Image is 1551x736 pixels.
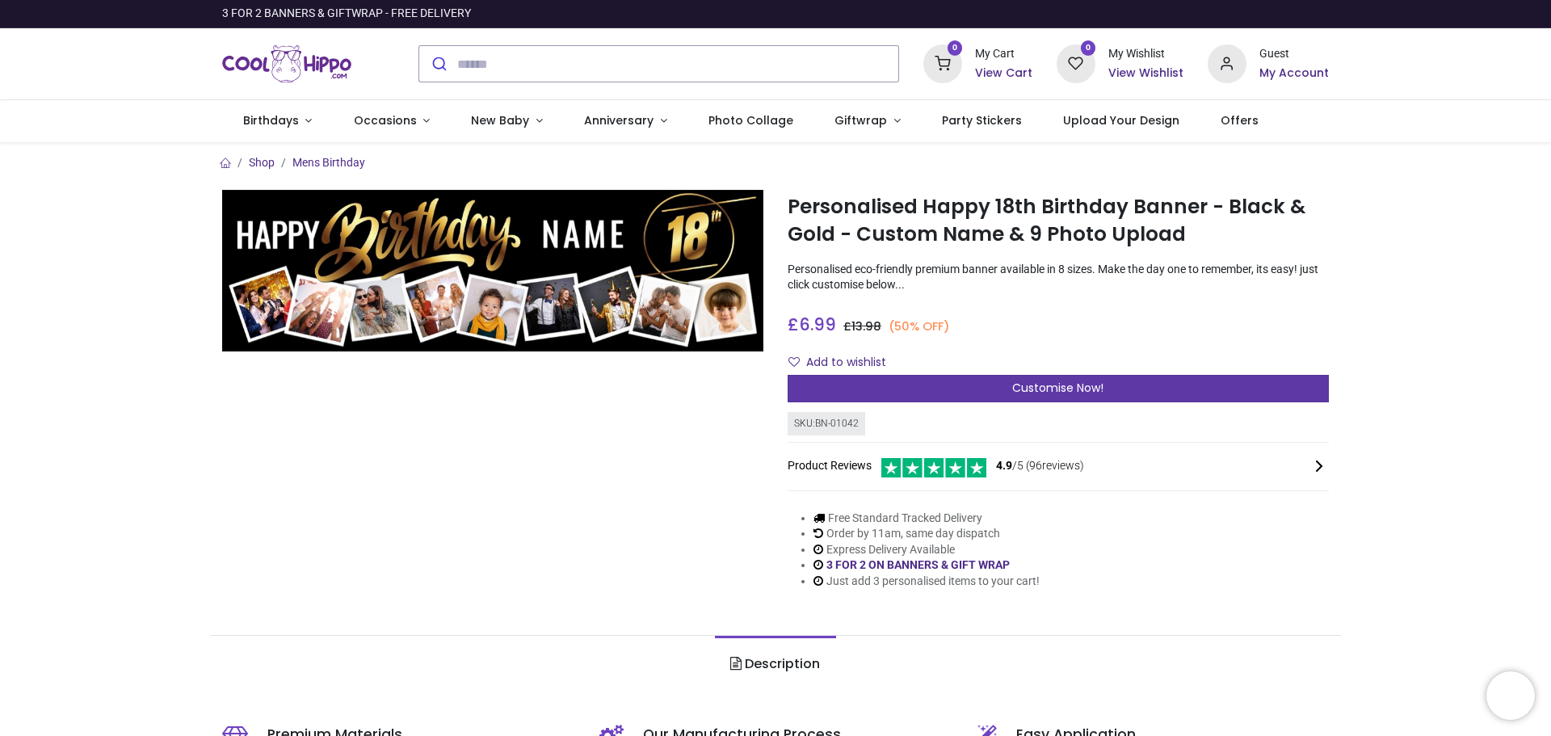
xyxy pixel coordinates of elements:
div: My Cart [975,46,1032,62]
li: Just add 3 personalised items to your cart! [813,574,1040,590]
h1: Personalised Happy 18th Birthday Banner - Black & Gold - Custom Name & 9 Photo Upload [788,193,1329,249]
a: Occasions [333,100,451,142]
sup: 0 [948,40,963,56]
a: 0 [1057,57,1095,69]
a: Description [715,636,835,692]
span: £ [788,313,836,336]
span: 4.9 [996,459,1012,472]
span: Anniversary [584,112,654,128]
li: Free Standard Tracked Delivery [813,511,1040,527]
div: My Wishlist [1108,46,1183,62]
img: Cool Hippo [222,41,351,86]
iframe: Brevo live chat [1486,671,1535,720]
a: View Cart [975,65,1032,82]
span: Giftwrap [834,112,887,128]
a: Shop [249,156,275,169]
a: 0 [923,57,962,69]
span: Customise Now! [1012,380,1103,396]
sup: 0 [1081,40,1096,56]
span: /5 ( 96 reviews) [996,458,1084,474]
button: Submit [419,46,457,82]
a: 3 FOR 2 ON BANNERS & GIFT WRAP [826,558,1010,571]
small: (50% OFF) [889,318,950,335]
span: 6.99 [799,313,836,336]
li: Express Delivery Available [813,542,1040,558]
a: Mens Birthday [292,156,365,169]
span: Party Stickers [942,112,1022,128]
i: Add to wishlist [788,356,800,368]
a: New Baby [451,100,564,142]
span: Upload Your Design [1063,112,1179,128]
p: Personalised eco-friendly premium banner available in 8 sizes. Make the day one to remember, its ... [788,262,1329,293]
div: Product Reviews [788,456,1329,477]
a: Logo of Cool Hippo [222,41,351,86]
a: My Account [1259,65,1329,82]
iframe: Customer reviews powered by Trustpilot [990,6,1329,22]
span: Birthdays [243,112,299,128]
div: 3 FOR 2 BANNERS & GIFTWRAP - FREE DELIVERY [222,6,471,22]
span: Occasions [354,112,417,128]
span: £ [843,318,881,334]
a: Giftwrap [813,100,921,142]
a: View Wishlist [1108,65,1183,82]
a: Anniversary [563,100,687,142]
span: 13.98 [851,318,881,334]
li: Order by 11am, same day dispatch [813,526,1040,542]
img: Personalised Happy 18th Birthday Banner - Black & Gold - Custom Name & 9 Photo Upload [222,190,763,352]
span: Offers [1221,112,1259,128]
div: Guest [1259,46,1329,62]
a: Birthdays [222,100,333,142]
button: Add to wishlistAdd to wishlist [788,349,900,376]
div: SKU: BN-01042 [788,412,865,435]
span: Photo Collage [708,112,793,128]
span: New Baby [471,112,529,128]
